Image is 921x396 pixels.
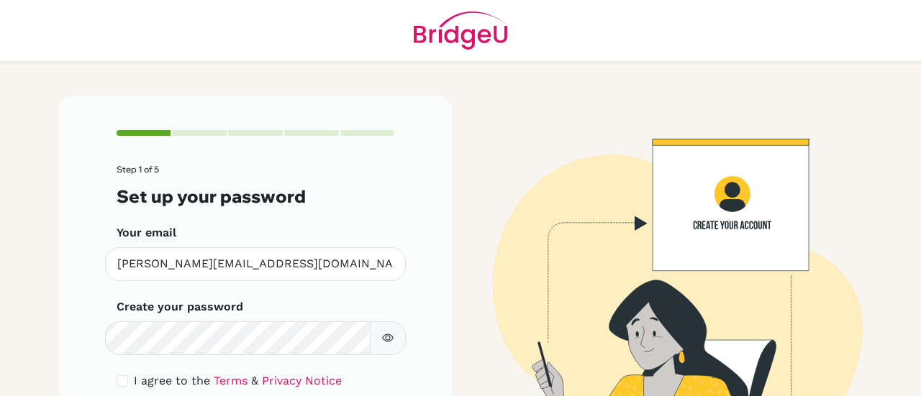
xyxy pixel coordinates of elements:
h3: Set up your password [117,186,394,207]
label: Create your password [117,298,243,316]
a: Terms [214,374,248,387]
span: I agree to the [134,374,210,387]
span: Step 1 of 5 [117,164,159,175]
label: Your email [117,224,176,241]
input: Insert your email* [105,247,406,281]
a: Privacy Notice [262,374,342,387]
span: & [251,374,258,387]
